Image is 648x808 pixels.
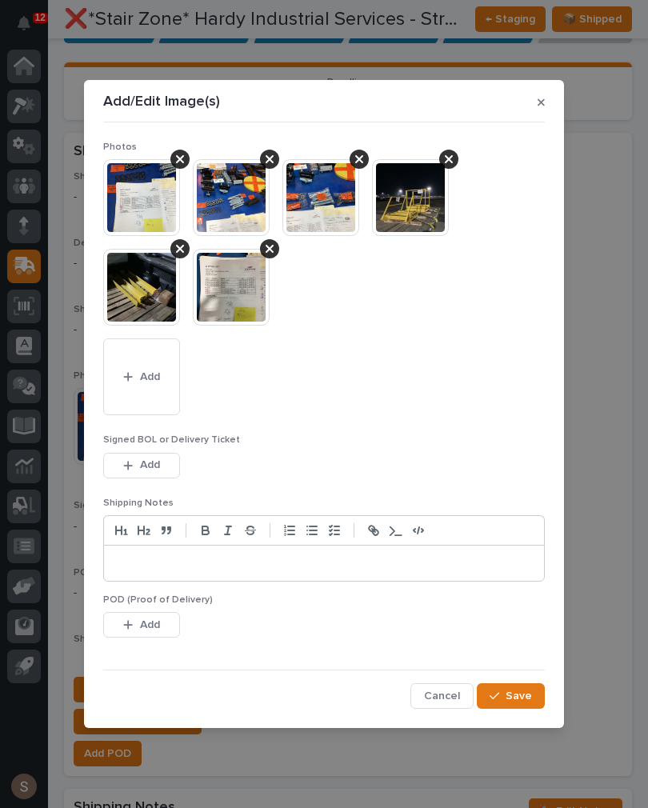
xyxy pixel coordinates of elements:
[424,689,460,703] span: Cancel
[140,458,160,472] span: Add
[103,94,220,111] p: Add/Edit Image(s)
[103,453,180,478] button: Add
[103,595,213,605] span: POD (Proof of Delivery)
[140,618,160,632] span: Add
[103,142,137,152] span: Photos
[103,435,240,445] span: Signed BOL or Delivery Ticket
[103,498,174,508] span: Shipping Notes
[103,338,180,415] button: Add
[103,612,180,638] button: Add
[410,683,474,709] button: Cancel
[477,683,545,709] button: Save
[506,689,532,703] span: Save
[140,370,160,384] span: Add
